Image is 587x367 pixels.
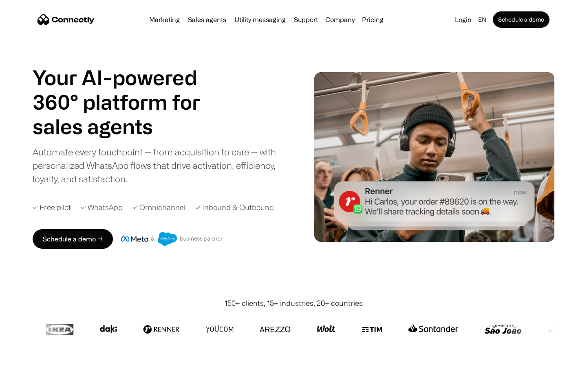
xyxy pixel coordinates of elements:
[225,298,363,309] div: 150+ clients, 15+ industries, 20+ countries
[33,202,71,213] div: ✓ Free pilot
[478,14,486,25] div: en
[146,16,183,23] a: Marketing
[325,14,355,25] div: Company
[33,145,289,186] div: Automate every touchpoint — from acquisition to care — with personalized WhatsApp flows that driv...
[33,229,113,249] a: Schedule a demo →
[291,16,321,23] a: Support
[493,11,549,28] a: Schedule a demo
[195,202,274,213] div: ✓ Inbound & Outbound
[452,14,475,25] a: Login
[121,232,223,246] img: Meta and Salesforce business partner badge.
[231,16,289,23] a: Utility messaging
[185,16,230,23] a: Sales agents
[132,202,185,213] div: ✓ Omnichannel
[81,202,123,213] div: ✓ WhatsApp
[8,352,49,364] aside: Language selected: English
[359,16,387,23] a: Pricing
[33,114,220,139] h1: sales agents
[33,65,220,114] h1: Your AI-powered 360° platform for
[16,353,49,364] ul: Language list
